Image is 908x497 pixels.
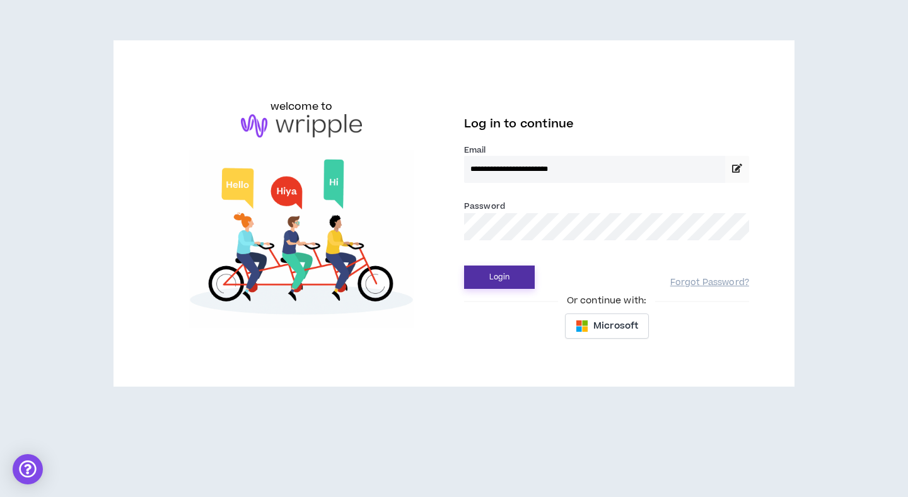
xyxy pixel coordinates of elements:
[271,99,333,114] h6: welcome to
[670,277,749,289] a: Forgot Password?
[565,313,649,339] button: Microsoft
[13,454,43,484] div: Open Intercom Messenger
[593,319,638,333] span: Microsoft
[464,266,535,289] button: Login
[464,116,574,132] span: Log in to continue
[241,114,362,138] img: logo-brand.png
[558,294,655,308] span: Or continue with:
[159,150,444,328] img: Welcome to Wripple
[464,144,749,156] label: Email
[464,201,505,212] label: Password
